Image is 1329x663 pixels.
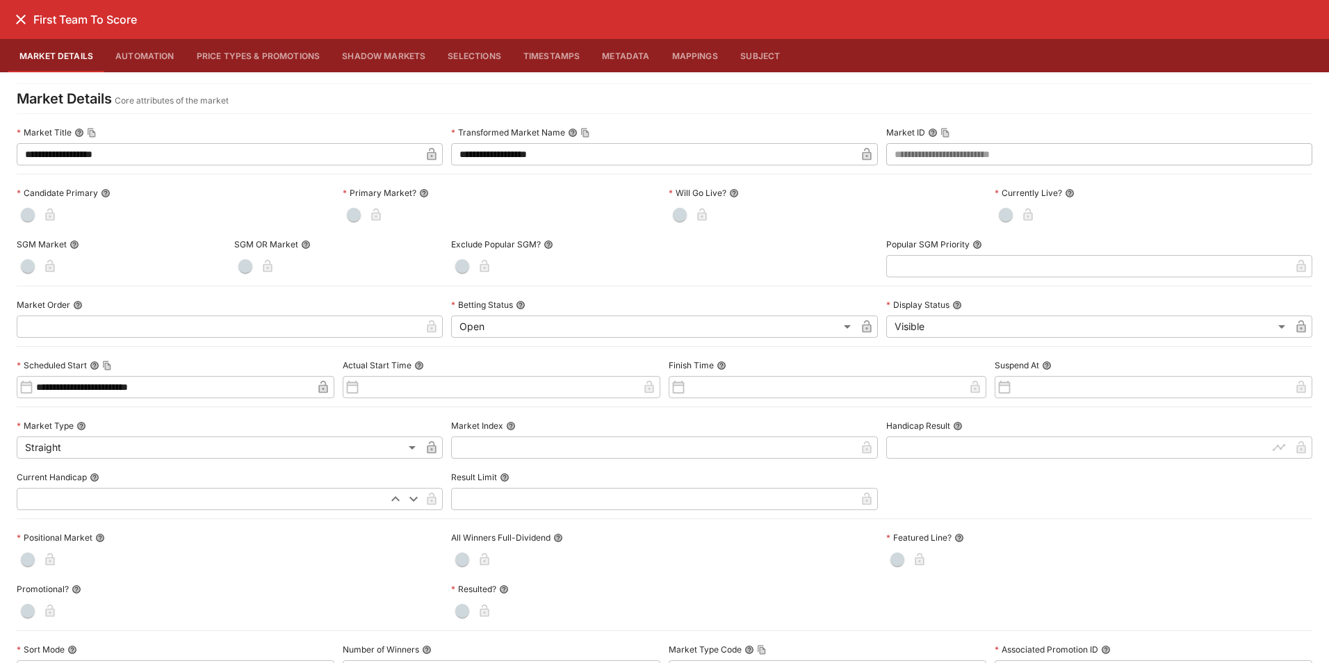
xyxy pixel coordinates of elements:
button: Copy To Clipboard [580,128,590,138]
button: Market IDCopy To Clipboard [928,128,938,138]
p: Display Status [886,299,949,311]
button: Handicap Result [953,421,963,431]
p: Associated Promotion ID [995,644,1098,655]
button: Positional Market [95,533,105,543]
p: Resulted? [451,583,496,595]
p: Market Title [17,126,72,138]
button: Market Index [506,421,516,431]
p: Core attributes of the market [115,94,229,108]
button: Subject [729,39,792,72]
button: Copy To Clipboard [87,128,97,138]
p: Promotional? [17,583,69,595]
button: Actual Start Time [414,361,424,370]
p: SGM OR Market [234,238,298,250]
button: Metadata [591,39,660,72]
button: Market Type CodeCopy To Clipboard [744,645,754,655]
button: Result Limit [500,473,509,482]
button: Number of Winners [422,645,432,655]
p: Scheduled Start [17,359,87,371]
p: Result Limit [451,471,497,483]
button: Current Handicap [90,473,99,482]
div: Open [451,316,855,338]
p: Market Index [451,420,503,432]
button: Resulted? [499,584,509,594]
p: Currently Live? [995,187,1062,199]
button: Promotional? [72,584,81,594]
button: Copy To Clipboard [102,361,112,370]
p: Market ID [886,126,925,138]
p: Market Order [17,299,70,311]
button: Display Status [952,300,962,310]
p: SGM Market [17,238,67,250]
p: Market Type Code [669,644,742,655]
button: SGM OR Market [301,240,311,249]
button: Transformed Market NameCopy To Clipboard [568,128,578,138]
button: Betting Status [516,300,525,310]
button: Timestamps [512,39,592,72]
p: Candidate Primary [17,187,98,199]
button: Copy To Clipboard [757,645,767,655]
button: close [8,7,33,32]
button: Exclude Popular SGM? [544,240,553,249]
p: Market Type [17,420,74,432]
p: Exclude Popular SGM? [451,238,541,250]
p: Number of Winners [343,644,419,655]
p: Will Go Live? [669,187,726,199]
button: Shadow Markets [331,39,437,72]
p: Sort Mode [17,644,65,655]
button: Will Go Live? [729,188,739,198]
p: Finish Time [669,359,714,371]
button: Automation [104,39,186,72]
h4: Market Details [17,90,112,108]
p: Suspend At [995,359,1039,371]
button: Scheduled StartCopy To Clipboard [90,361,99,370]
button: Market Order [73,300,83,310]
button: Market Details [8,39,104,72]
button: Price Types & Promotions [186,39,332,72]
button: Market Type [76,421,86,431]
p: Featured Line? [886,532,952,543]
button: Market TitleCopy To Clipboard [74,128,84,138]
p: Transformed Market Name [451,126,565,138]
h6: First Team To Score [33,13,137,27]
button: Candidate Primary [101,188,111,198]
button: Selections [437,39,512,72]
button: Popular SGM Priority [972,240,982,249]
div: Straight [17,436,421,459]
p: Popular SGM Priority [886,238,970,250]
p: Handicap Result [886,420,950,432]
div: Visible [886,316,1290,338]
p: All Winners Full-Dividend [451,532,551,543]
p: Current Handicap [17,471,87,483]
button: Suspend At [1042,361,1052,370]
button: Primary Market? [419,188,429,198]
p: Actual Start Time [343,359,411,371]
button: Mappings [661,39,729,72]
button: Finish Time [717,361,726,370]
p: Positional Market [17,532,92,543]
button: Sort Mode [67,645,77,655]
p: Betting Status [451,299,513,311]
button: Featured Line? [954,533,964,543]
button: Copy To Clipboard [940,128,950,138]
button: All Winners Full-Dividend [553,533,563,543]
button: Currently Live? [1065,188,1075,198]
button: SGM Market [70,240,79,249]
button: Associated Promotion ID [1101,645,1111,655]
p: Primary Market? [343,187,416,199]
